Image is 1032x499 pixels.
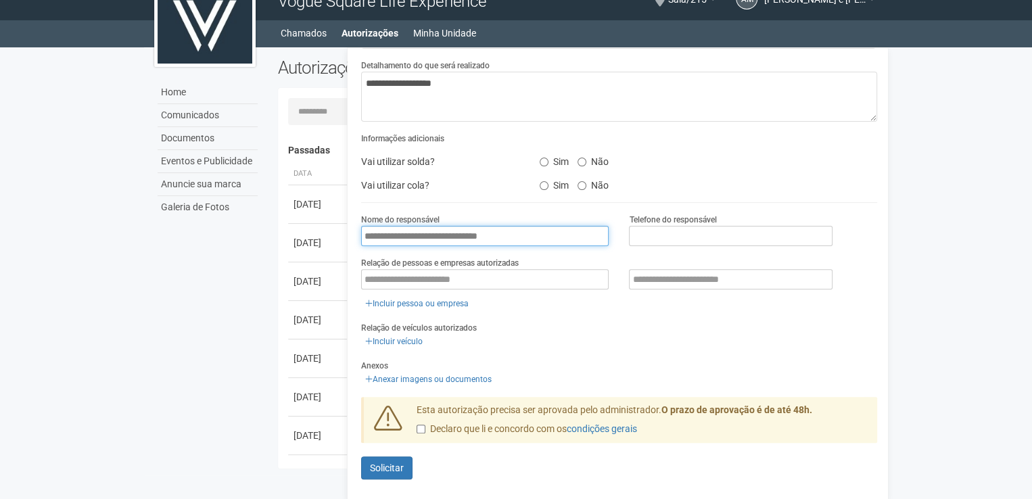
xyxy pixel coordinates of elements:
div: [DATE] [294,352,344,365]
a: Home [158,81,258,104]
a: Galeria de Fotos [158,196,258,218]
input: Sim [540,158,548,166]
th: Data [288,163,349,185]
span: Solicitar [370,462,404,473]
a: Autorizações [342,24,398,43]
label: Detalhamento do que será realizado [361,60,490,72]
label: Declaro que li e concordo com os [417,423,637,436]
label: Nome do responsável [361,214,440,226]
a: Anuncie sua marca [158,173,258,196]
h2: Autorizações [278,57,567,78]
div: [DATE] [294,197,344,211]
strong: O prazo de aprovação é de até 48h. [661,404,812,415]
div: Vai utilizar cola? [351,175,530,195]
label: Informações adicionais [361,133,444,145]
label: Sim [540,151,569,168]
label: Não [578,151,609,168]
label: Relação de veículos autorizados [361,322,477,334]
input: Sim [540,181,548,190]
a: condições gerais [567,423,637,434]
a: Chamados [281,24,327,43]
a: Minha Unidade [413,24,476,43]
label: Anexos [361,360,388,372]
div: [DATE] [294,390,344,404]
label: Não [578,175,609,191]
div: [DATE] [294,236,344,249]
a: Eventos e Publicidade [158,150,258,173]
h4: Passadas [288,145,868,156]
label: Sim [540,175,569,191]
div: [DATE] [294,275,344,288]
div: [DATE] [294,313,344,327]
a: Incluir veículo [361,334,427,349]
div: [DATE] [294,429,344,442]
button: Solicitar [361,456,413,479]
input: Não [578,158,586,166]
div: Esta autorização precisa ser aprovada pelo administrador. [406,404,877,443]
a: Comunicados [158,104,258,127]
a: Anexar imagens ou documentos [361,372,496,387]
label: Telefone do responsável [629,214,716,226]
a: Incluir pessoa ou empresa [361,296,473,311]
a: Documentos [158,127,258,150]
label: Relação de pessoas e empresas autorizadas [361,257,519,269]
div: Vai utilizar solda? [351,151,530,172]
input: Declaro que li e concordo com oscondições gerais [417,425,425,433]
input: Não [578,181,586,190]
